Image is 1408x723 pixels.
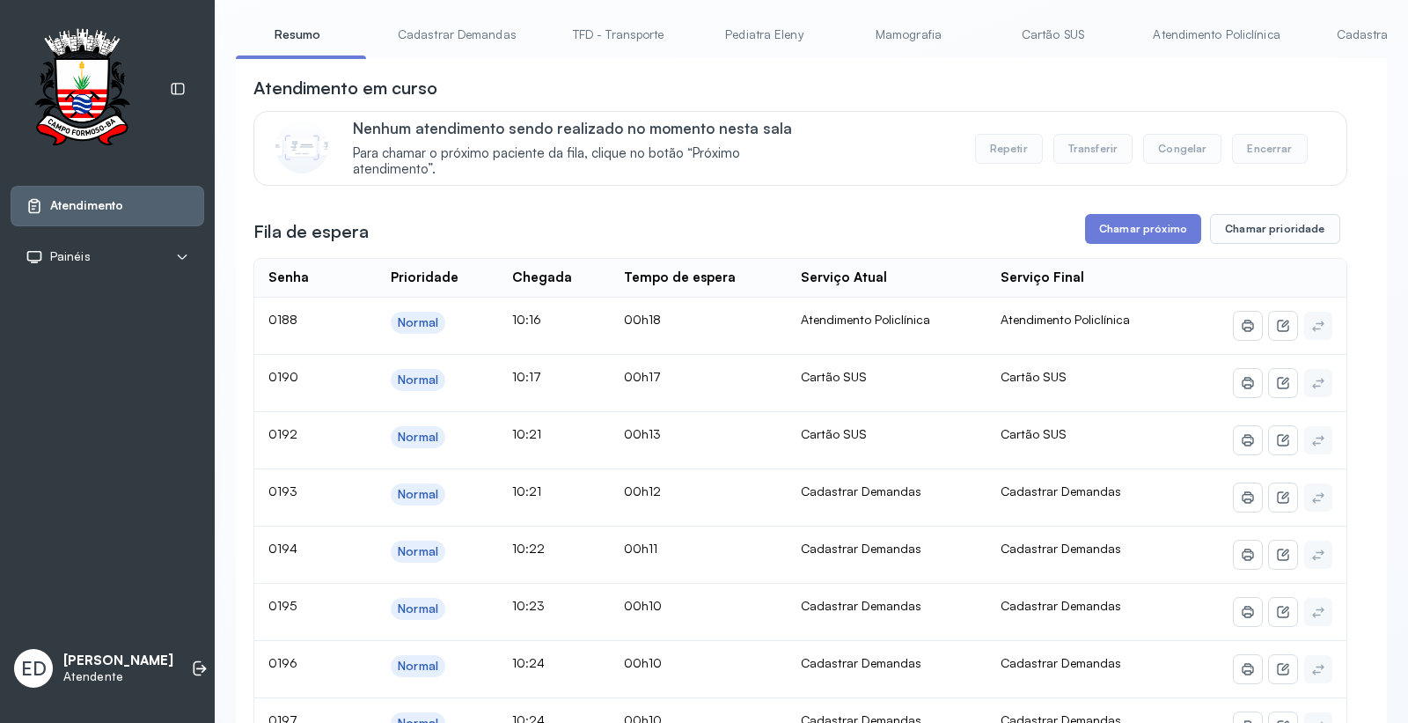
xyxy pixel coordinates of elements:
div: Normal [398,544,438,559]
span: 0192 [268,426,297,441]
span: Cartão SUS [1001,369,1067,384]
button: Repetir [975,134,1043,164]
div: Normal [398,601,438,616]
div: Normal [398,430,438,445]
div: Cartão SUS [801,369,972,385]
p: Nenhum atendimento sendo realizado no momento nesta sala [353,119,818,137]
span: Cadastrar Demandas [1001,598,1121,613]
span: 10:24 [512,655,545,670]
a: Atendimento [26,197,189,215]
div: Normal [398,659,438,674]
span: 0195 [268,598,297,613]
div: Senha [268,269,309,286]
span: 00h11 [624,541,657,556]
span: 10:22 [512,541,545,556]
a: Pediatra Eleny [702,20,825,49]
div: Cadastrar Demandas [801,483,972,499]
button: Congelar [1143,134,1221,164]
div: Atendimento Policlínica [801,312,972,328]
img: Logotipo do estabelecimento [18,28,145,151]
div: Tempo de espera [624,269,736,286]
span: 00h10 [624,598,662,613]
span: 10:23 [512,598,545,613]
button: Transferir [1053,134,1133,164]
button: Encerrar [1232,134,1307,164]
a: TFD - Transporte [555,20,682,49]
span: 00h18 [624,312,661,327]
div: Serviço Atual [801,269,887,286]
div: Prioridade [391,269,458,286]
a: Mamografia [847,20,970,49]
span: 0196 [268,655,297,670]
button: Chamar próximo [1085,214,1201,244]
div: Serviço Final [1001,269,1084,286]
div: Cadastrar Demandas [801,541,972,557]
a: Cartão SUS [991,20,1114,49]
span: Para chamar o próximo paciente da fila, clique no botão “Próximo atendimento”. [353,145,818,179]
span: 00h10 [624,655,662,670]
div: Normal [398,315,438,330]
span: 00h13 [624,426,661,441]
h3: Fila de espera [253,219,369,244]
span: 0188 [268,312,297,327]
div: Normal [398,373,438,387]
span: 0190 [268,369,298,384]
span: Cartão SUS [1001,426,1067,441]
span: Painéis [50,249,91,264]
a: Resumo [236,20,359,49]
div: Normal [398,487,438,502]
a: Atendimento Policlínica [1135,20,1297,49]
span: 10:16 [512,312,541,327]
div: Cadastrar Demandas [801,655,972,671]
span: Cadastrar Demandas [1001,655,1121,670]
span: 00h17 [624,369,661,384]
button: Chamar prioridade [1210,214,1340,244]
span: 10:21 [512,483,541,498]
span: Cadastrar Demandas [1001,483,1121,498]
span: 00h12 [624,483,661,498]
span: 0193 [268,483,297,498]
div: Cartão SUS [801,426,972,442]
span: 10:21 [512,426,541,441]
h3: Atendimento em curso [253,76,437,100]
span: Cadastrar Demandas [1001,541,1121,556]
a: Cadastrar Demandas [380,20,534,49]
span: 10:17 [512,369,541,384]
p: [PERSON_NAME] [63,653,173,669]
span: 0194 [268,541,297,556]
span: Atendimento Policlínica [1001,312,1130,327]
img: Imagem de CalloutCard [275,121,328,173]
p: Atendente [63,669,173,684]
div: Cadastrar Demandas [801,598,972,614]
span: Atendimento [50,198,123,213]
div: Chegada [512,269,572,286]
